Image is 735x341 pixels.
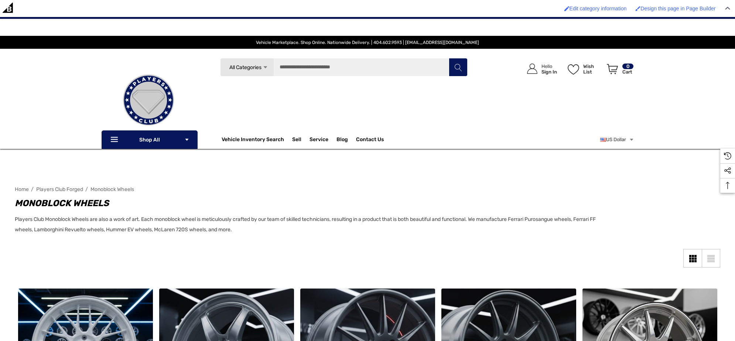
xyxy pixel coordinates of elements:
span: Sell [292,136,301,144]
a: Sign in [519,56,561,82]
a: Sell [292,132,310,147]
svg: Wish List [568,64,579,75]
p: Players Club Monoblock Wheels are also a work of art. Each monoblock wheel is meticulously crafte... [15,214,598,235]
svg: Social Media [724,167,731,174]
p: 0 [622,64,633,69]
a: Contact Us [356,136,384,144]
span: Edit category information [570,6,627,11]
a: Wish List Wish List [564,56,604,82]
a: Vehicle Inventory Search [222,136,284,144]
a: Players Club Forged [36,186,83,192]
a: Cart with 0 items [604,56,634,85]
img: Enabled brush for page builder edit. [635,6,640,11]
a: All Categories Icon Arrow Down Icon Arrow Up [220,58,274,76]
nav: Breadcrumb [15,183,720,196]
p: Shop All [102,130,198,149]
p: Cart [622,69,633,75]
a: Enabled brush for category edit Edit category information [561,2,630,15]
img: Close Admin Bar [725,7,730,10]
a: List View [702,249,720,267]
svg: Icon Arrow Down [263,65,268,70]
a: Service [310,136,328,144]
button: Search [449,58,467,76]
p: Hello [541,64,557,69]
svg: Recently Viewed [724,152,731,160]
span: Design this page in Page Builder [640,6,715,11]
p: Wish List [583,64,603,75]
p: Sign In [541,69,557,75]
img: Enabled brush for category edit [564,6,570,11]
svg: Icon User Account [527,64,537,74]
a: Grid View [683,249,702,267]
a: Home [15,186,29,192]
img: Players Club | Cars For Sale [112,63,185,137]
h1: Monoblock Wheels [15,197,598,210]
svg: Review Your Cart [607,64,618,74]
a: Blog [336,136,348,144]
span: Vehicle Marketplace. Shop Online. Nationwide Delivery. | 404.602.9593 | [EMAIL_ADDRESS][DOMAIN_NAME] [256,40,479,45]
a: Monoblock Wheels [90,186,134,192]
a: USD [600,132,634,147]
svg: Icon Line [110,136,121,144]
a: Enabled brush for page builder edit. Design this page in Page Builder [632,2,719,15]
span: All Categories [229,64,261,71]
svg: Top [720,182,735,189]
svg: Icon Arrow Down [184,137,189,142]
